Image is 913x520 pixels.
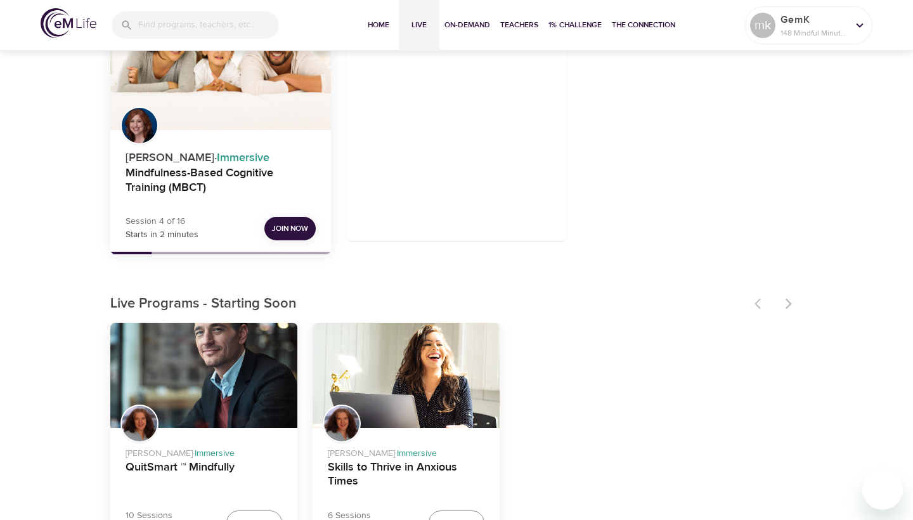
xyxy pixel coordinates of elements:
[780,12,848,27] p: GemK
[110,6,331,131] button: Mindfulness-Based Cognitive Training (MBCT)
[612,18,675,32] span: The Connection
[780,27,848,39] p: 148 Mindful Minutes
[272,222,308,235] span: Join Now
[444,18,490,32] span: On-Demand
[548,18,602,32] span: 1% Challenge
[126,228,198,242] p: Starts in 2 minutes
[126,442,282,460] p: [PERSON_NAME] ·
[110,323,297,428] button: QuitSmart ™ Mindfully
[126,166,316,197] h4: Mindfulness-Based Cognitive Training (MBCT)
[363,18,394,32] span: Home
[397,448,437,459] span: Immersive
[750,13,775,38] div: mk
[126,460,282,491] h4: QuitSmart ™ Mindfully
[138,11,279,39] input: Find programs, teachers, etc...
[500,18,538,32] span: Teachers
[195,448,235,459] span: Immersive
[404,18,434,32] span: Live
[126,144,316,166] p: [PERSON_NAME] ·
[313,323,500,428] button: Skills to Thrive in Anxious Times
[110,294,747,315] p: Live Programs - Starting Soon
[217,150,269,165] span: Immersive
[264,217,316,240] button: Join Now
[126,215,198,228] p: Session 4 of 16
[328,460,484,491] h4: Skills to Thrive in Anxious Times
[41,8,96,38] img: logo
[862,469,903,510] iframe: Button to launch messaging window
[328,442,484,460] p: [PERSON_NAME] ·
